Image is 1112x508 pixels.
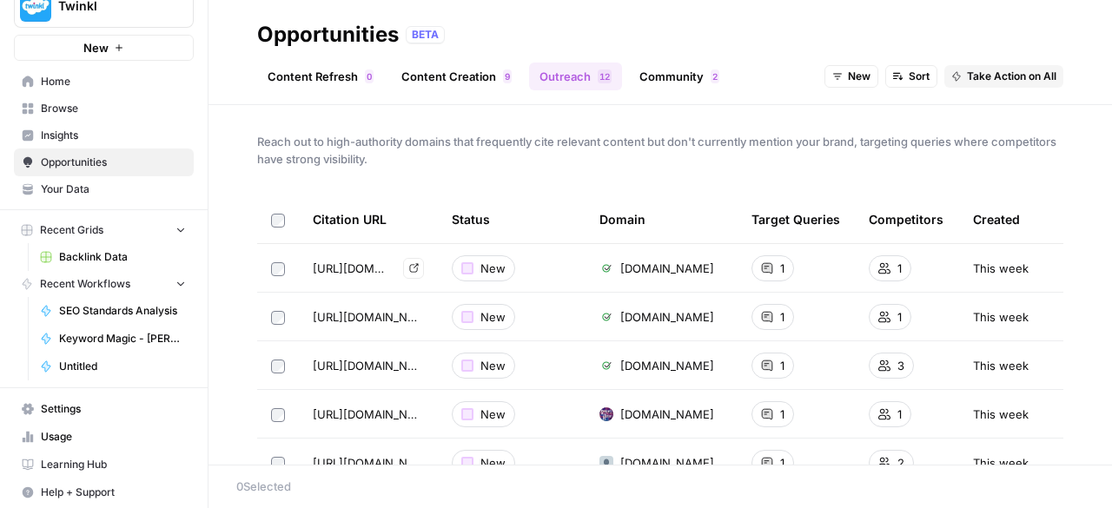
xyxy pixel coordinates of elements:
[32,325,194,353] a: Keyword Magic - [PERSON_NAME]'s Draft
[599,261,613,275] img: vx3yt9hvl3c9p2snrriu8mlumh9p
[41,155,186,170] span: Opportunities
[14,148,194,176] a: Opportunities
[503,69,512,83] div: 9
[14,423,194,451] a: Usage
[711,69,719,83] div: 2
[236,478,1084,495] div: 0 Selected
[41,181,186,197] span: Your Data
[14,478,194,506] button: Help + Support
[313,260,389,277] span: [URL][DOMAIN_NAME]
[257,133,1063,168] span: Reach out to high-authority domains that frequently cite relevant content but don't currently men...
[32,297,194,325] a: SEO Standards Analysis
[973,195,1020,243] div: Created
[14,68,194,96] a: Home
[909,69,930,84] span: Sort
[780,260,784,277] span: 1
[14,175,194,203] a: Your Data
[620,357,714,374] span: [DOMAIN_NAME]
[41,457,186,472] span: Learning Hub
[780,308,784,326] span: 1
[712,69,718,83] span: 2
[973,454,1029,472] span: This week
[629,63,730,90] a: Community2
[824,65,878,88] button: New
[41,128,186,143] span: Insights
[313,406,424,423] span: [URL][DOMAIN_NAME]
[885,65,937,88] button: Sort
[14,95,194,122] a: Browse
[41,101,186,116] span: Browse
[599,195,645,243] div: Domain
[599,407,613,421] img: rj7tjtekvvadozr5ich39pybftmg
[452,195,490,243] div: Status
[14,122,194,149] a: Insights
[367,69,372,83] span: 0
[599,456,613,470] img: pkeh69mecbc5f2neqpspnrzcsv8i
[257,63,384,90] a: Content Refresh0
[973,308,1029,326] span: This week
[41,401,186,417] span: Settings
[365,69,374,83] div: 0
[59,303,186,319] span: SEO Standards Analysis
[59,331,186,346] span: Keyword Magic - [PERSON_NAME]'s Draft
[780,454,784,472] span: 1
[40,276,130,292] span: Recent Workflows
[751,195,840,243] div: Target Queries
[41,429,186,445] span: Usage
[480,260,506,277] span: New
[14,395,194,423] a: Settings
[897,357,904,374] span: 3
[780,406,784,423] span: 1
[32,353,194,380] a: Untitled
[505,69,510,83] span: 9
[406,26,445,43] div: BETA
[897,308,902,326] span: 1
[973,260,1029,277] span: This week
[620,260,714,277] span: [DOMAIN_NAME]
[257,21,399,49] div: Opportunities
[480,357,506,374] span: New
[14,271,194,297] button: Recent Workflows
[313,357,424,374] span: [URL][DOMAIN_NAME]
[14,35,194,61] button: New
[973,357,1029,374] span: This week
[897,406,902,423] span: 1
[598,69,612,83] div: 12
[403,258,424,279] a: Go to page https://www.commonsense.org/education/lists/best-biology-apps-and-websites-for-students
[973,406,1029,423] span: This week
[59,249,186,265] span: Backlink Data
[897,260,902,277] span: 1
[599,310,613,324] img: vx3yt9hvl3c9p2snrriu8mlumh9p
[313,195,424,243] div: Citation URL
[83,39,109,56] span: New
[480,454,506,472] span: New
[620,308,714,326] span: [DOMAIN_NAME]
[480,308,506,326] span: New
[620,406,714,423] span: [DOMAIN_NAME]
[480,406,506,423] span: New
[14,451,194,478] a: Learning Hub
[780,357,784,374] span: 1
[40,222,103,238] span: Recent Grids
[944,65,1063,88] button: Take Action on All
[620,454,714,472] span: [DOMAIN_NAME]
[41,485,186,500] span: Help + Support
[848,69,870,84] span: New
[599,69,605,83] span: 1
[605,69,610,83] span: 2
[313,308,424,326] span: [URL][DOMAIN_NAME]
[14,217,194,243] button: Recent Grids
[59,359,186,374] span: Untitled
[529,63,622,90] a: Outreach12
[599,359,613,373] img: vx3yt9hvl3c9p2snrriu8mlumh9p
[313,454,424,472] span: [URL][DOMAIN_NAME][DOMAIN_NAME].
[897,454,904,472] span: 2
[869,195,943,243] div: Competitors
[391,63,522,90] a: Content Creation9
[41,74,186,89] span: Home
[32,243,194,271] a: Backlink Data
[967,69,1056,84] span: Take Action on All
